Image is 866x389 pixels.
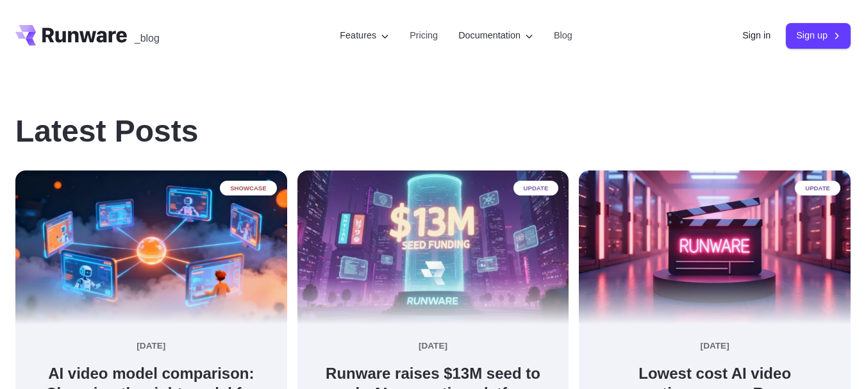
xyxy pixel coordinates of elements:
img: Futuristic network of glowing screens showing robots and a person connected to a central digital ... [15,170,287,324]
span: showcase [220,181,277,195]
a: Sign in [742,28,770,43]
span: update [795,181,840,195]
span: update [513,181,559,195]
time: [DATE] [701,339,729,353]
a: _blog [135,25,160,46]
a: Blog [554,28,572,43]
label: Features [340,28,389,43]
label: Documentation [458,28,533,43]
h1: Latest Posts [15,113,851,150]
a: Go to / [15,25,127,46]
time: [DATE] [137,339,165,353]
img: Futuristic city scene with neon lights showing Runware announcement of $13M seed funding in large... [297,170,569,324]
img: Neon-lit movie clapperboard with the word 'RUNWARE' in a futuristic server room [579,170,851,324]
a: Pricing [410,28,438,43]
a: Sign up [786,23,851,48]
time: [DATE] [419,339,447,353]
span: _blog [135,33,160,44]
